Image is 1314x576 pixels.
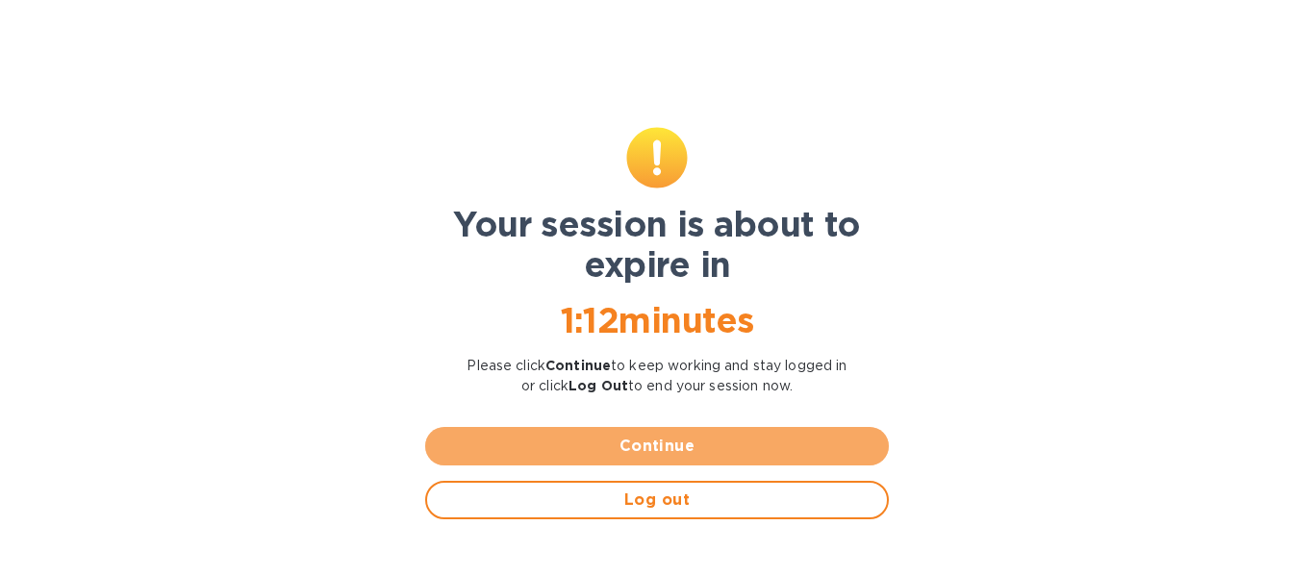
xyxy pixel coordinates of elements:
[425,427,889,465] button: Continue
[441,435,873,458] span: Continue
[425,481,889,519] button: Log out
[569,378,628,393] b: Log Out
[425,300,889,340] h1: 1 : 12 minutes
[425,204,889,285] h1: Your session is about to expire in
[425,356,889,396] p: Please click to keep working and stay logged in or click to end your session now.
[545,358,611,373] b: Continue
[442,488,872,512] span: Log out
